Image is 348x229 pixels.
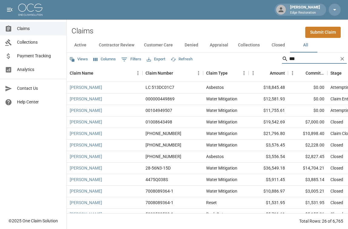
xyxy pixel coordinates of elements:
div: © 2025 One Claim Solution [8,218,58,224]
div: LC 513DC01C7 [146,84,174,90]
div: $1,531.95 [288,197,327,209]
div: 300-0531020-2024 [146,130,181,136]
div: Claim Number [146,65,173,82]
button: Active [67,38,94,52]
div: Amount [270,65,285,82]
a: [PERSON_NAME] [70,119,102,125]
div: 28-56N3-15D [146,165,171,171]
img: ocs-logo-white-transparent.png [18,4,42,16]
div: Water Mitigation [206,130,237,136]
div: $0.00 [288,105,327,116]
div: Water Mitigation [206,107,237,113]
a: [PERSON_NAME] [70,200,102,206]
button: Clear [338,54,347,63]
div: 7008089364-1 [146,200,173,206]
div: Amount [249,65,288,82]
a: [PERSON_NAME] [70,153,102,160]
button: Sort [173,69,182,77]
div: Water Mitigation [206,142,237,148]
div: $19,542.69 [249,116,288,128]
div: Closed [330,153,343,160]
div: $11,755.61 [249,105,288,116]
div: $18,845.48 [249,82,288,93]
div: $0.00 [288,93,327,105]
button: Menu [249,69,258,78]
div: Claim Number [142,65,203,82]
div: 300-0121064-2025 [146,153,181,160]
div: Claim Name [70,65,93,82]
div: $36,549.18 [249,163,288,174]
button: Closed [265,38,292,52]
div: Closed [330,188,343,194]
div: Water Mitigation [206,165,237,171]
div: Closed [330,142,343,148]
div: Reset [206,200,217,206]
div: $5,711.61 [249,209,288,220]
span: Help Center [17,99,62,105]
div: Search [282,54,347,65]
div: $3,885.14 [288,174,327,186]
div: 00104949507 [146,107,172,113]
div: Stage [330,65,342,82]
button: Contractor Review [94,38,139,52]
span: Contact Us [17,85,62,92]
span: Collections [17,39,62,45]
div: 01008643498 [146,119,172,125]
button: Sort [93,69,102,77]
button: Select columns [92,55,117,64]
div: $10,886.97 [249,186,288,197]
div: $3,005.21 [288,186,327,197]
div: Closed [330,119,343,125]
div: 5032588599-1 [146,211,173,217]
div: $3,576.45 [249,140,288,151]
div: 4475Q038S [146,177,168,183]
div: Claim Type [206,65,228,82]
a: [PERSON_NAME] [70,188,102,194]
div: dynamic tabs [67,38,348,52]
div: 7008089364-1 [146,188,173,194]
div: $2,827.45 [288,151,327,163]
a: [PERSON_NAME] [70,96,102,102]
div: $5,155.26 [288,209,327,220]
div: Asbestos [206,153,224,160]
div: $7,000.00 [288,116,327,128]
div: Closed [330,211,343,217]
button: Customer Care [139,38,178,52]
a: [PERSON_NAME] [70,211,102,217]
div: Water Mitigation [206,188,237,194]
button: open drawer [4,4,16,16]
div: $1,531.95 [249,197,288,209]
div: $3,556.54 [249,151,288,163]
div: Closed [330,165,343,171]
a: Submit Claim [305,27,341,38]
span: Claims [17,25,62,32]
button: Collections [233,38,265,52]
div: Closed [330,200,343,206]
button: Denied [178,38,205,52]
button: Views [68,55,89,64]
button: Sort [261,69,270,77]
div: 000000449869 [146,96,175,102]
button: Sort [228,69,236,77]
button: Show filters [120,55,143,64]
div: Water Mitigation [206,119,237,125]
div: $14,704.21 [288,163,327,174]
button: Menu [133,69,142,78]
a: [PERSON_NAME] [70,142,102,148]
button: All [292,38,319,52]
div: Asbestos [206,84,224,90]
div: Claim Type [203,65,249,82]
div: $10,898.40 [288,128,327,140]
p: Edge Restoration [290,10,320,15]
button: Menu [239,69,249,78]
div: $2,228.00 [288,140,327,151]
div: Pack Out [206,211,223,217]
div: 300-0121064-2025 [146,142,181,148]
button: Export [145,55,167,64]
span: Payment Tracking [17,53,62,59]
div: Total Rows: 26 of 6,765 [299,218,343,224]
button: Appraisal [205,38,233,52]
div: Committed Amount [288,65,327,82]
h2: Claims [72,27,93,35]
div: Closed [330,177,343,183]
